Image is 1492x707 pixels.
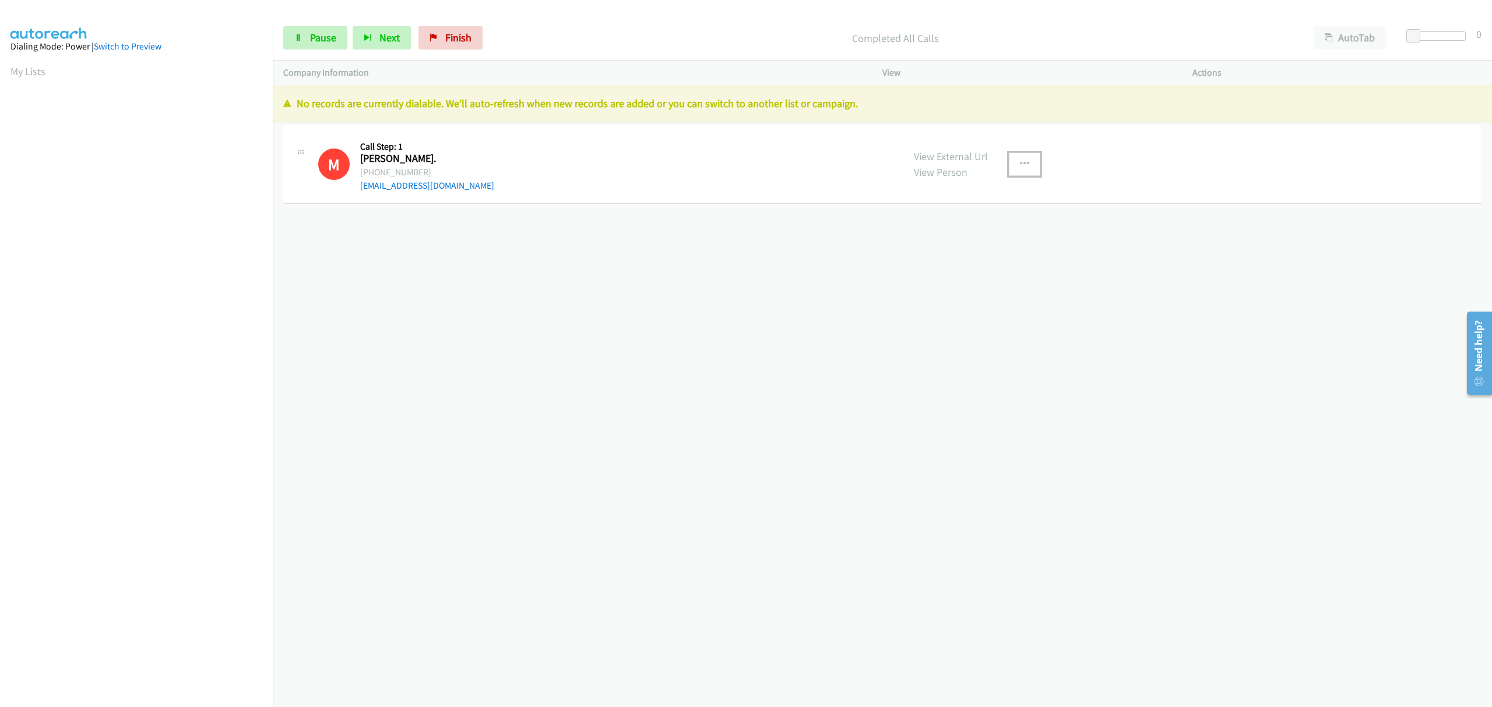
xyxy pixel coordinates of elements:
a: [EMAIL_ADDRESS][DOMAIN_NAME] [360,180,494,191]
a: Pause [283,26,347,50]
div: 0 [1476,26,1482,42]
iframe: Resource Center [1459,307,1492,400]
h2: [PERSON_NAME]. [360,152,463,165]
iframe: Dialpad [10,90,273,643]
span: Finish [445,31,471,44]
button: Next [353,26,411,50]
a: Switch to Preview [94,41,161,52]
a: View External Url [914,150,988,163]
div: [PHONE_NUMBER] [360,165,494,179]
a: Finish [418,26,483,50]
p: Company Information [283,66,861,80]
h1: M [318,149,350,180]
a: My Lists [10,65,45,78]
p: View [882,66,1171,80]
div: Dialing Mode: Power | [10,40,262,54]
div: Delay between calls (in seconds) [1412,31,1466,41]
button: AutoTab [1314,26,1386,50]
h5: Call Step: 1 [360,141,494,153]
span: Pause [310,31,336,44]
a: View Person [914,165,967,179]
span: Next [379,31,400,44]
p: No records are currently dialable. We'll auto-refresh when new records are added or you can switc... [283,96,1482,111]
p: Completed All Calls [498,30,1293,46]
p: Actions [1192,66,1482,80]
